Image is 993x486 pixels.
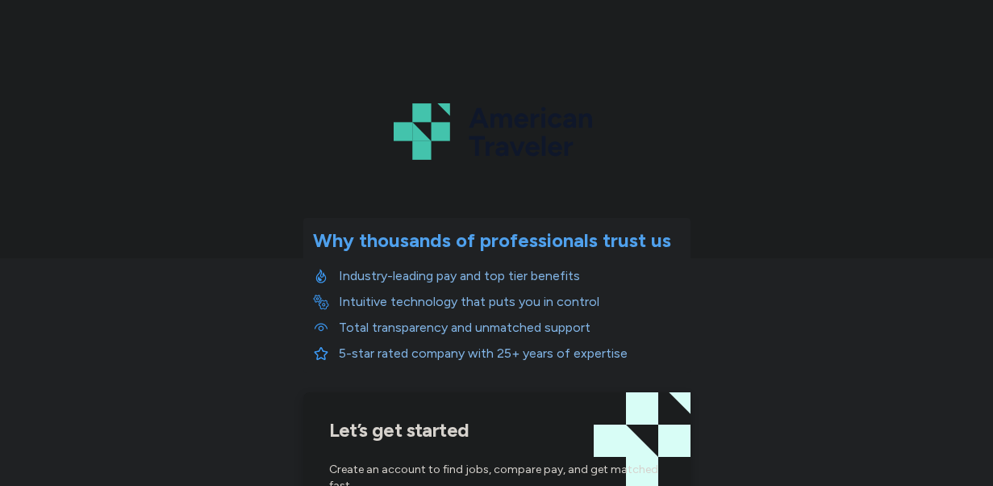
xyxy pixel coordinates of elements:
h1: Let’s get started [329,418,665,442]
p: Industry-leading pay and top tier benefits [339,266,681,286]
p: 5-star rated company with 25+ years of expertise [339,344,681,363]
p: Intuitive technology that puts you in control [339,292,681,312]
div: Why thousands of professionals trust us [313,228,671,253]
p: Total transparency and unmatched support [339,318,681,337]
img: Logo [394,97,600,166]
